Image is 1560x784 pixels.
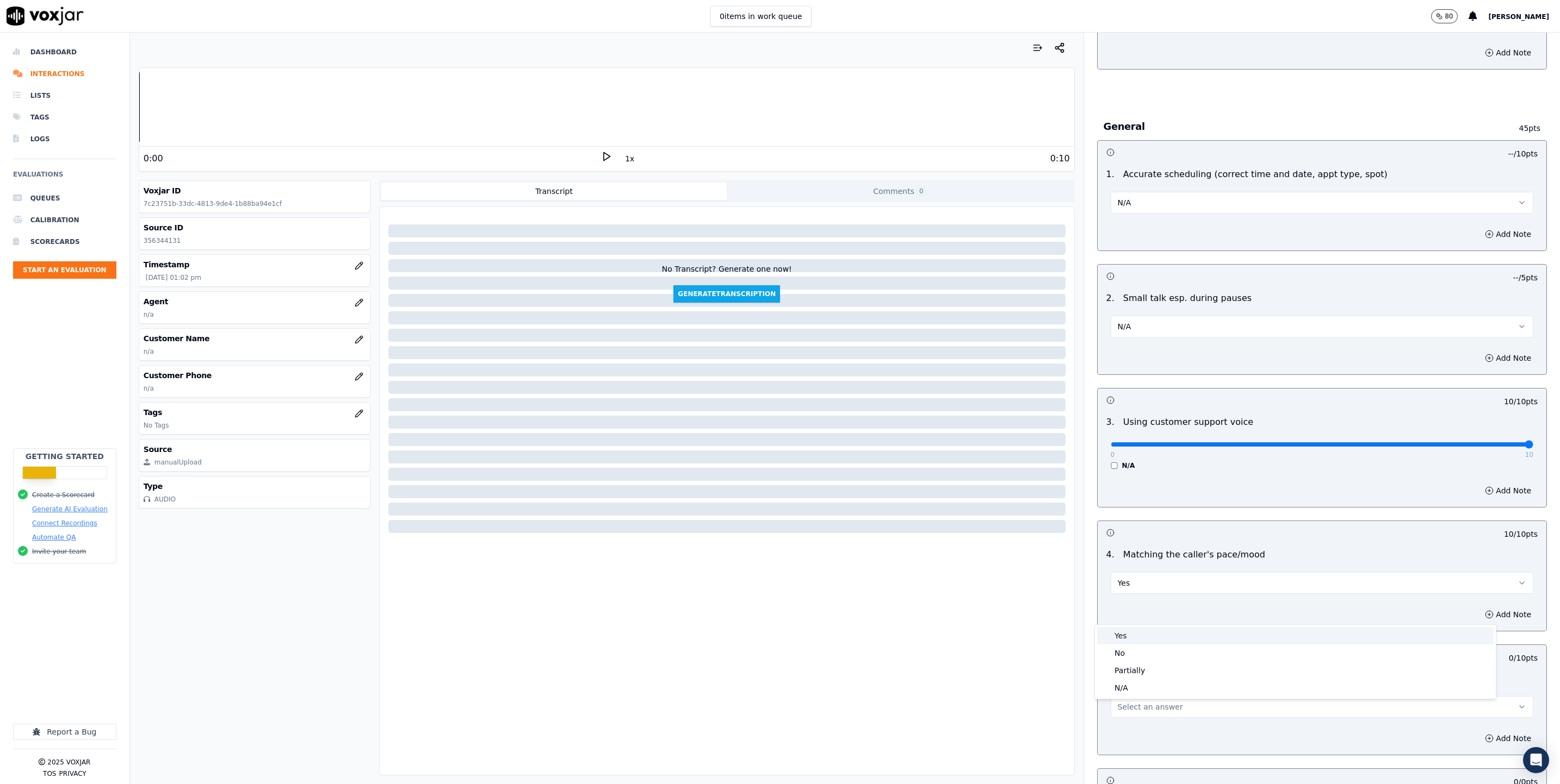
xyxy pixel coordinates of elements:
[1523,747,1549,773] div: Open Intercom Messenger
[144,481,366,492] h3: Type
[1445,12,1453,21] p: 80
[32,547,86,556] button: Invite your team
[13,209,116,231] a: Calibration
[154,495,176,504] div: AUDIO
[144,407,366,418] h3: Tags
[154,458,202,467] div: manualUpload
[673,285,780,303] button: GenerateTranscription
[1097,627,1494,644] div: Yes
[13,128,116,150] a: Logs
[144,152,163,165] div: 0:00
[144,259,366,270] h3: Timestamp
[727,183,1072,200] button: Comments
[59,769,86,778] button: Privacy
[1478,45,1538,60] button: Add Note
[144,370,366,381] h3: Customer Phone
[144,421,366,430] p: No Tags
[1111,450,1115,459] p: 0
[13,41,116,63] a: Dashboard
[1102,168,1119,181] p: 1 .
[13,187,116,209] a: Queues
[1504,396,1538,407] p: 10 / 10 pts
[13,168,116,187] h6: Evaluations
[144,185,366,196] h3: Voxjar ID
[1431,9,1458,23] button: 80
[1102,416,1119,429] p: 3 .
[1478,227,1538,242] button: Add Note
[43,769,56,778] button: TOS
[662,264,792,285] div: No Transcript? Generate one now!
[1097,644,1494,662] div: No
[1123,416,1253,429] p: Using customer support voice
[1478,731,1538,746] button: Add Note
[146,273,366,282] p: [DATE] 01:02 pm
[13,85,116,106] a: Lists
[26,451,104,462] h2: Getting Started
[1431,9,1469,23] button: 80
[1525,450,1533,459] p: 10
[1488,10,1560,23] button: [PERSON_NAME]
[1097,679,1494,697] div: N/A
[1509,653,1538,663] p: 0 / 10 pts
[1102,548,1119,561] p: 4 .
[32,491,95,499] button: Create a Scorecard
[1118,578,1130,588] span: Yes
[144,236,366,245] p: 356344131
[144,199,366,208] p: 7c23751b-33dc-4813-9de4-1b88ba94e1cf
[710,6,812,27] button: 0items in work queue
[1123,168,1388,181] p: Accurate scheduling (correct time and date, appt type, spot)
[13,63,116,85] a: Interactions
[1122,461,1135,470] label: N/A
[144,222,366,233] h3: Source ID
[47,758,90,767] p: 2025 Voxjar
[1513,272,1538,283] p: -- / 5 pts
[1118,701,1183,712] span: Select an answer
[1118,321,1131,332] span: N/A
[917,186,926,196] span: 0
[32,519,97,528] button: Connect Recordings
[144,347,366,356] p: n/a
[13,724,116,740] button: Report a Bug
[144,310,366,319] p: n/a
[32,533,76,542] button: Automate QA
[144,384,366,393] p: n/a
[144,444,366,455] h3: Source
[1097,662,1494,679] div: Partially
[1468,123,1540,134] p: 45 pts
[144,296,366,307] h3: Agent
[7,7,84,26] img: voxjar logo
[1118,197,1131,208] span: N/A
[1123,292,1252,305] p: Small talk esp. during pauses
[1504,529,1538,540] p: 10 / 10 pts
[1050,152,1070,165] div: 0:10
[623,151,636,166] button: 1x
[1478,607,1538,622] button: Add Note
[1488,13,1549,21] span: [PERSON_NAME]
[1104,120,1468,134] h3: General
[32,505,108,513] button: Generate AI Evaluation
[144,333,366,344] h3: Customer Name
[1123,548,1265,561] p: Matching the caller's pace/mood
[1508,148,1538,159] p: -- / 10 pts
[1478,483,1538,498] button: Add Note
[13,261,116,279] button: Start an Evaluation
[1102,292,1119,305] p: 2 .
[1478,350,1538,366] button: Add Note
[13,106,116,128] a: Tags
[381,183,727,200] button: Transcript
[13,231,116,253] a: Scorecards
